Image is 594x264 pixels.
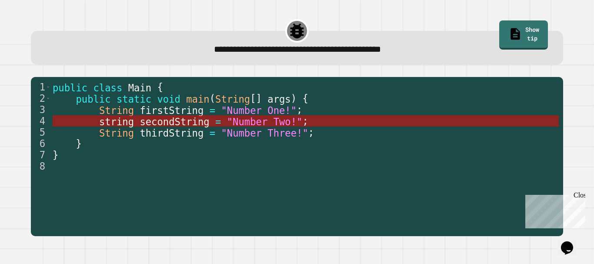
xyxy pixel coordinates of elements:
[557,229,585,255] iframe: chat widget
[215,93,250,104] span: String
[267,93,290,104] span: args
[140,127,204,138] span: thirdString
[221,127,308,138] span: "Number Three!"
[31,115,51,127] div: 4
[93,82,122,93] span: class
[99,127,134,138] span: String
[99,104,134,116] span: String
[522,191,585,228] iframe: chat widget
[31,127,51,138] div: 5
[46,81,50,93] span: Toggle code folding, rows 1 through 7
[117,93,151,104] span: static
[31,104,51,115] div: 3
[210,104,215,116] span: =
[499,20,548,50] a: Show tip
[3,3,60,55] div: Chat with us now!Close
[210,127,215,138] span: =
[221,104,297,116] span: "Number One!"
[31,149,51,160] div: 7
[31,160,51,172] div: 8
[53,82,87,93] span: public
[46,93,50,104] span: Toggle code folding, rows 2 through 6
[227,116,303,127] span: "Number Two!"
[186,93,209,104] span: main
[76,93,110,104] span: public
[31,81,51,93] div: 1
[215,116,221,127] span: =
[140,116,209,127] span: secondString
[31,93,51,104] div: 2
[99,116,134,127] span: string
[140,104,204,116] span: firstString
[157,93,180,104] span: void
[128,82,151,93] span: Main
[31,138,51,149] div: 6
